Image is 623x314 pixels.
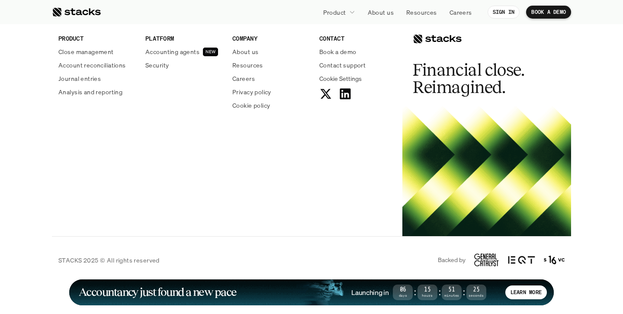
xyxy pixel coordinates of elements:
p: About us [232,47,258,56]
a: Careers [444,4,477,20]
a: Book a demo [319,47,396,56]
p: Product [323,8,346,17]
p: PLATFORM [145,34,222,43]
span: Seconds [466,294,486,297]
p: LEARN MORE [511,289,542,295]
span: 25 [466,288,486,292]
a: Contact support [319,61,396,70]
a: Accountancy just found a new paceLaunching in06Days:15Hours:51Minutes:25SecondsLEARN MORE [69,279,554,305]
p: Analysis and reporting [58,87,122,96]
a: Careers [232,74,309,83]
a: Account reconciliations [58,61,135,70]
a: BOOK A DEMO [526,6,571,19]
p: About us [368,8,394,17]
p: COMPANY [232,34,309,43]
a: Accounting agentsNEW [145,47,222,56]
strong: : [413,287,417,297]
a: Privacy policy [232,87,309,96]
span: Minutes [442,294,462,297]
p: STACKS 2025 © All rights reserved [58,256,160,265]
p: SIGN IN [493,9,515,15]
span: Days [393,294,413,297]
a: Close management [58,47,135,56]
p: Close management [58,47,114,56]
p: Security [145,61,169,70]
span: 51 [442,288,462,292]
p: Privacy policy [232,87,271,96]
p: BOOK A DEMO [531,9,566,15]
h2: NEW [206,49,215,54]
p: Careers [450,8,472,17]
span: Hours [417,294,437,297]
span: Cookie Settings [319,74,362,83]
p: Book a demo [319,47,356,56]
a: Resources [232,61,309,70]
a: Analysis and reporting [58,87,135,96]
p: Resources [232,61,263,70]
strong: : [462,287,466,297]
a: Cookie policy [232,101,309,110]
p: Backed by [438,256,466,264]
a: About us [363,4,399,20]
p: Careers [232,74,255,83]
p: Account reconciliations [58,61,126,70]
a: About us [232,47,309,56]
strong: : [437,287,442,297]
span: 06 [393,288,413,292]
p: Cookie policy [232,101,270,110]
p: PRODUCT [58,34,135,43]
p: Contact support [319,61,366,70]
span: 15 [417,288,437,292]
h4: Launching in [351,288,389,297]
p: CONTACT [319,34,396,43]
p: Accounting agents [145,47,199,56]
p: Resources [406,8,437,17]
a: Security [145,61,222,70]
h1: Accountancy just found a new pace [79,287,237,297]
a: Privacy Policy [102,200,140,206]
a: SIGN IN [488,6,520,19]
p: Journal entries [58,74,101,83]
a: Resources [401,4,442,20]
button: Cookie Trigger [319,74,362,83]
a: Journal entries [58,74,135,83]
h2: Financial close. Reimagined. [413,61,543,96]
